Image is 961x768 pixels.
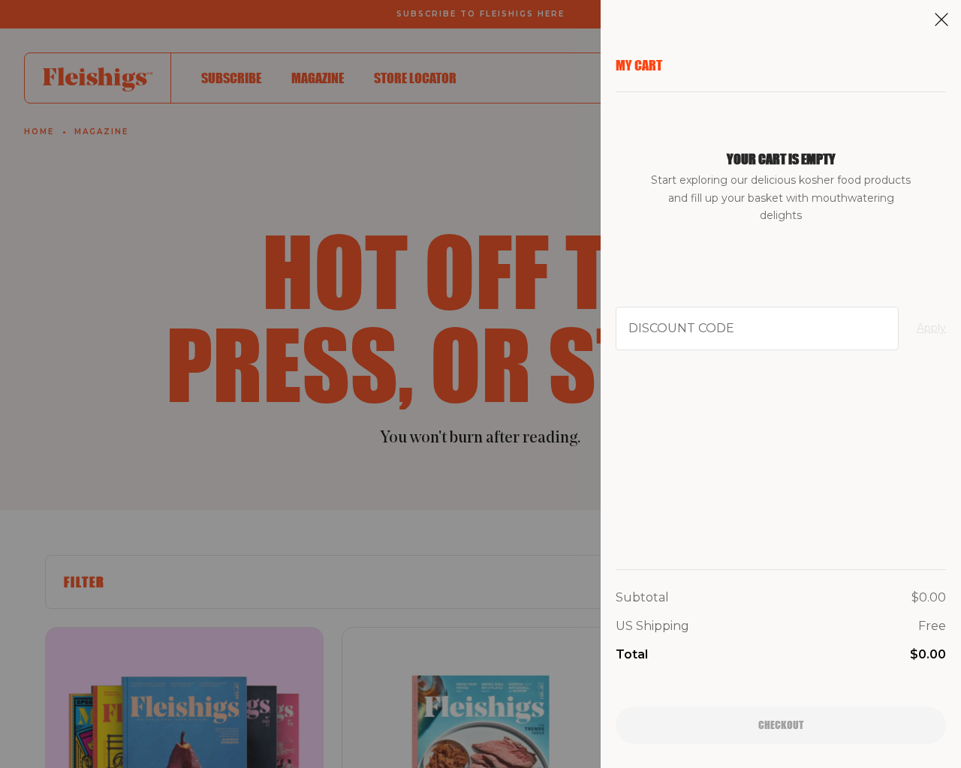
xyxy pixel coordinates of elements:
button: Checkout [616,706,946,744]
p: $0.00 [911,588,946,607]
button: Apply [917,319,946,337]
p: Total [616,645,648,664]
p: $0.00 [910,645,946,664]
p: US Shipping [616,616,689,636]
p: My Cart [616,57,946,73]
h1: Your cart is empty [727,152,836,166]
p: Free [918,616,946,636]
span: Checkout [758,720,803,730]
span: Start exploring our delicious kosher food products and fill up your basket with mouthwatering del... [646,172,916,226]
p: Subtotal [616,588,669,607]
input: Discount code [616,307,899,350]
